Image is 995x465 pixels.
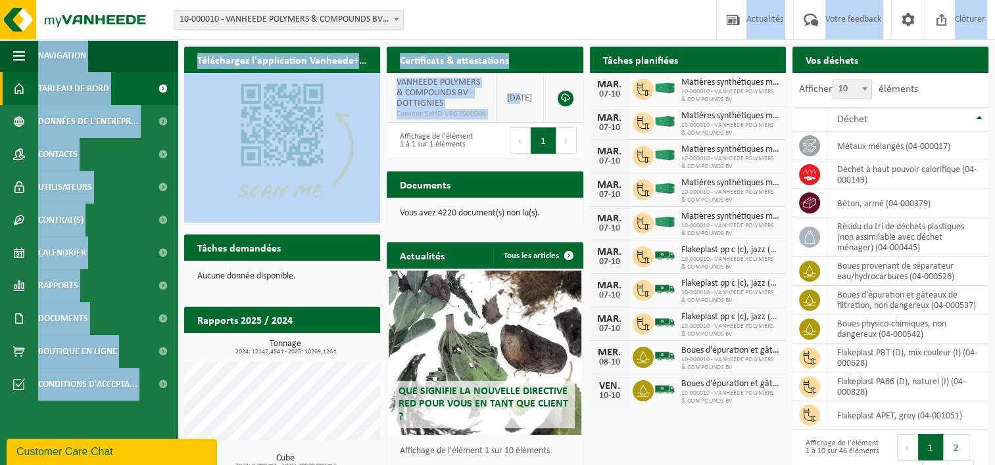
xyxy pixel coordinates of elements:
[493,242,582,269] a: Tous les articles
[654,345,676,367] img: BL-SO-LV
[38,171,92,204] span: Utilisateurs
[596,280,623,291] div: MAR.
[596,314,623,324] div: MAR.
[681,379,779,389] span: Boues d'épuration et gâteaux de filtration, non dangereux
[393,126,478,155] div: Affichage de l'élément 1 à 1 sur 1 éléments
[681,356,779,372] span: 10-000010 - VANHEEDE POLYMERS & COMPOUNDS BV
[596,358,623,367] div: 08-10
[191,340,380,355] h3: Tonnage
[827,286,988,315] td: boues d'épuration et gâteaux de filtration, non dangereux (04-000537)
[681,345,779,356] span: Boues d'épuration et gâteaux de filtration, non dangereux
[681,88,779,104] span: 10-000010 - VANHEEDE POLYMERS & COMPOUNDS BV
[184,234,294,260] h2: Tâches demandées
[681,245,779,255] span: Flakeplast pp c (c), jazz (h-p) elite
[681,389,779,405] span: 10-000010 - VANHEEDE POLYMERS & COMPOUNDS BV
[654,82,676,94] img: HK-XC-40-GN-00
[654,278,676,300] img: BL-SO-LV
[7,436,220,465] iframe: chat widget
[510,127,531,154] button: Previous
[827,257,988,286] td: boues provenant de séparateur eau/hydrocarbures (04-000526)
[681,77,779,88] span: Matières synthétiques mélangées (non-recyclable), pvc exclus
[654,116,676,127] img: HK-XC-40-GN-00
[654,183,676,194] img: HK-XC-40-GN-00
[387,171,464,197] h2: Documents
[681,322,779,338] span: 10-000010 - VANHEEDE POLYMERS & COMPOUNDS BV
[827,343,988,372] td: Flakeplast PBT (D), mix couleur (I) (04-000628)
[596,391,623,401] div: 10-10
[596,157,623,166] div: 07-10
[596,146,623,157] div: MAR.
[827,189,988,217] td: béton, armé (04-000379)
[681,188,779,204] span: 10-000010 - VANHEEDE POLYMERS & COMPOUNDS BV
[654,216,676,228] img: HK-XC-40-GN-00
[400,447,576,456] p: Affichage de l'élément 1 sur 10 éléments
[387,47,522,72] h2: Certificats & attestations
[596,291,623,300] div: 07-10
[681,222,779,238] span: 10-000010 - VANHEEDE POLYMERS & COMPOUNDS BV
[792,47,871,72] h2: Vos déchets
[654,149,676,161] img: HK-XC-40-GN-00
[38,269,78,302] span: Rapports
[596,79,623,90] div: MAR.
[38,204,84,236] span: Contrat(s)
[596,113,623,123] div: MAR.
[596,347,623,358] div: MER.
[387,242,458,268] h2: Actualités
[38,138,78,171] span: Contacts
[681,278,779,289] span: Flakeplast pp c (c), jazz (h-p) ecoelite
[266,332,379,359] a: Consulter les rapports
[38,302,88,335] span: Documents
[531,127,556,154] button: 1
[596,381,623,391] div: VEN.
[596,247,623,257] div: MAR.
[174,10,404,30] span: 10-000010 - VANHEEDE POLYMERS & COMPOUNDS BV - DOTTIGNIES
[596,180,623,190] div: MAR.
[38,236,86,269] span: Calendrier
[681,111,779,122] span: Matières synthétiques mélangées (non-recyclable), pvc exclus
[654,311,676,334] img: BL-SO-LV
[681,155,779,171] span: 10-000010 - VANHEEDE POLYMERS & COMPOUNDS BV
[596,90,623,99] div: 07-10
[827,132,988,160] td: métaux mélangés (04-000017)
[654,244,676,267] img: BL-SO-LV
[38,72,109,105] span: Tableau de bord
[596,324,623,334] div: 07-10
[38,39,86,72] span: Navigation
[654,378,676,401] img: BL-SO-LV
[184,307,306,332] h2: Rapports 2025 / 2024
[596,257,623,267] div: 07-10
[837,114,867,125] span: Déchet
[38,335,117,368] span: Boutique en ligne
[556,127,577,154] button: Next
[184,73,380,220] img: Download de VHEPlus App
[590,47,691,72] h2: Tâches planifiées
[596,123,623,133] div: 07-10
[833,79,872,99] span: 10
[174,11,403,29] span: 10-000010 - VANHEEDE POLYMERS & COMPOUNDS BV - DOTTIGNIES
[827,160,988,189] td: déchet à haut pouvoir calorifique (04-000149)
[827,372,988,401] td: Flakeplast PA66 (D), naturel (I) (04-000828)
[400,209,570,218] p: Vous avez 4220 document(s) non lu(s).
[197,272,367,281] p: Aucune donnée disponible.
[596,224,623,233] div: 07-10
[918,434,944,460] button: 1
[184,47,380,72] h2: Téléchargez l'application Vanheede+ maintenant!
[681,255,779,271] span: 10-000010 - VANHEEDE POLYMERS & COMPOUNDS BV
[681,289,779,305] span: 10-000010 - VANHEEDE POLYMERS & COMPOUNDS BV
[827,315,988,343] td: boues physico-chimiques, non dangereux (04-000542)
[399,386,568,422] span: Que signifie la nouvelle directive RED pour vous en tant que client ?
[944,434,969,460] button: 2
[596,213,623,224] div: MAR.
[681,144,779,155] span: Matières synthétiques mélangées (non-recyclable), pvc exclus
[681,312,779,322] span: Flakeplast pp c (c), jazz (h-p) ecoelite
[596,190,623,200] div: 07-10
[827,401,988,430] td: Flakeplast APET, grey (04-001051)
[897,434,918,460] button: Previous
[681,211,779,222] span: Matières synthétiques mélangées (non-recyclable), pvc exclus
[38,105,139,138] span: Données de l'entrepr...
[38,368,137,401] span: Conditions d'accepta...
[833,80,871,99] span: 10
[191,349,380,355] span: 2024: 12147,454 t - 2025: 10269,126 t
[681,178,779,188] span: Matières synthétiques mélangées (non-recyclable), pvc exclus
